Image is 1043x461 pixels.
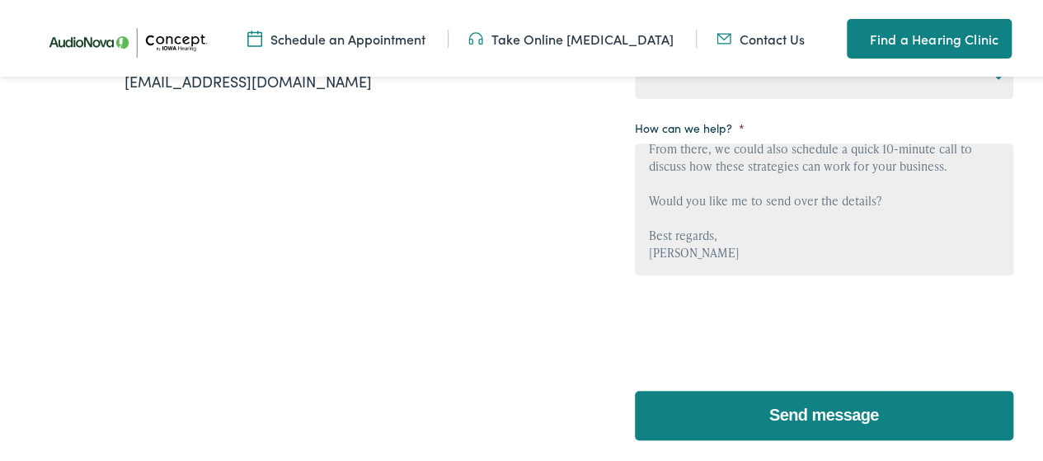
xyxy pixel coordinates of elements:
[847,26,862,46] img: utility icon
[716,27,731,45] img: utility icon
[468,27,483,45] img: utility icon
[635,118,745,133] label: How can we help?
[247,27,262,45] img: A calendar icon to schedule an appointment at Concept by Iowa Hearing.
[847,16,1012,56] a: Find a Hearing Clinic
[716,27,805,45] a: Contact Us
[468,27,674,45] a: Take Online [MEDICAL_DATA]
[635,294,886,359] iframe: reCAPTCHA
[635,388,1013,438] input: Send message
[247,27,425,45] a: Schedule an Appointment
[125,68,372,89] a: [EMAIL_ADDRESS][DOMAIN_NAME]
